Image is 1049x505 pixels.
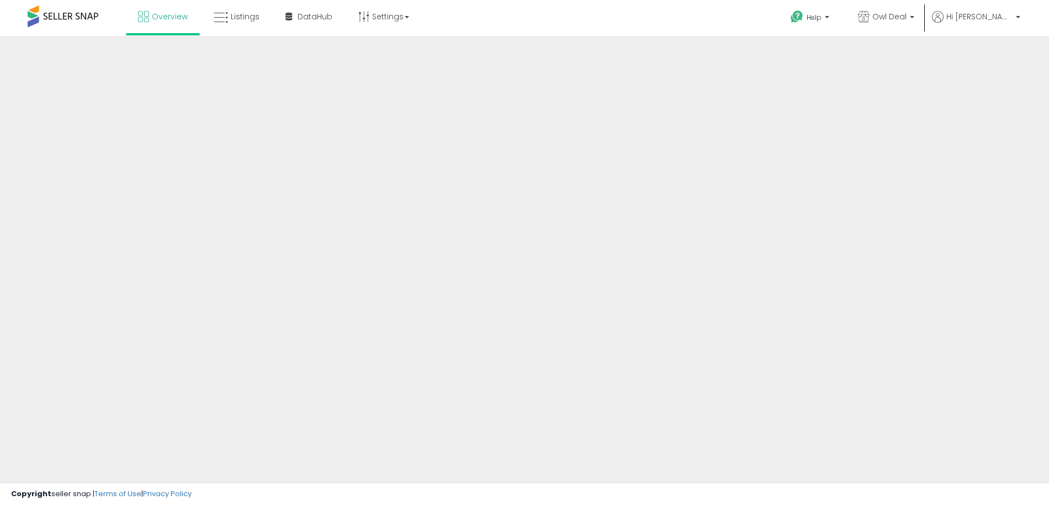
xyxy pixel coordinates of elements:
span: Owl Deal [872,11,907,22]
span: Listings [231,11,259,22]
span: Hi [PERSON_NAME] [946,11,1013,22]
span: Help [807,13,822,22]
a: Terms of Use [94,488,141,499]
a: Privacy Policy [143,488,192,499]
i: Get Help [790,10,804,24]
a: Help [782,2,840,36]
span: DataHub [298,11,332,22]
a: Hi [PERSON_NAME] [932,11,1020,36]
span: Overview [152,11,188,22]
div: seller snap | | [11,489,192,499]
strong: Copyright [11,488,51,499]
